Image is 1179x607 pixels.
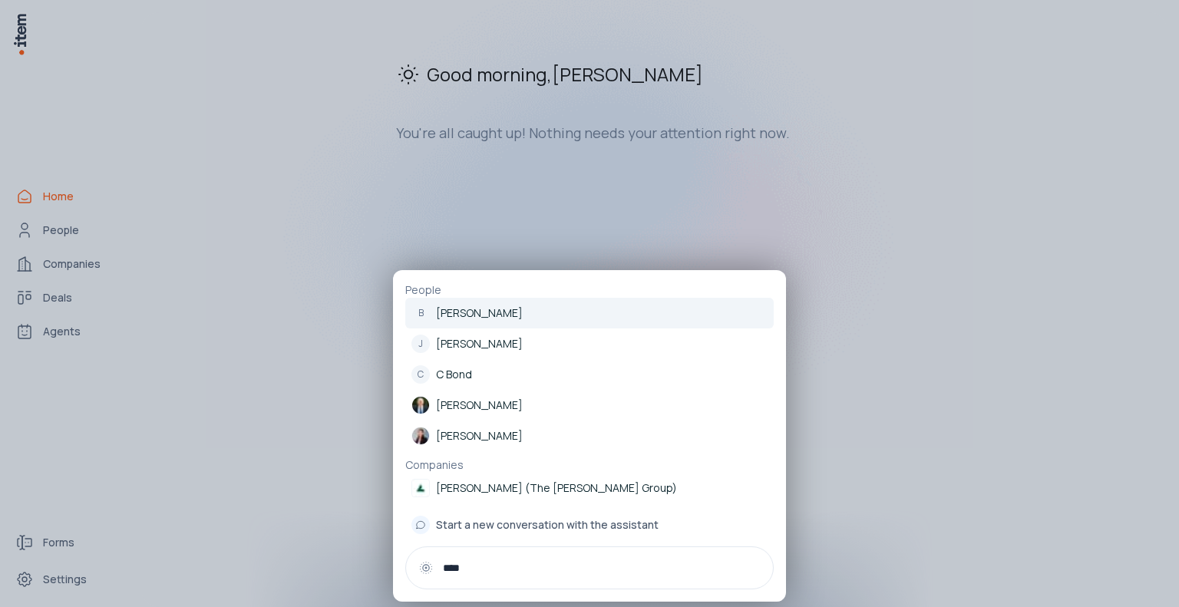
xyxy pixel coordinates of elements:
[411,335,430,353] div: J
[405,390,774,421] a: [PERSON_NAME]
[411,304,430,322] div: B
[405,328,774,359] a: J[PERSON_NAME]
[411,427,430,445] img: Nicole Kronfli
[405,298,774,328] a: B[PERSON_NAME]
[405,510,774,540] button: Start a new conversation with the assistant
[405,421,774,451] a: [PERSON_NAME]
[411,479,430,497] img: Bozzuto (The Bozzuto Group)
[436,428,523,444] p: [PERSON_NAME]
[405,282,774,298] p: People
[405,457,774,473] p: Companies
[393,270,786,602] div: PeopleB[PERSON_NAME]J[PERSON_NAME]CC BondMark Weisner[PERSON_NAME]Nicole Kronfli[PERSON_NAME]Comp...
[436,517,659,533] span: Start a new conversation with the assistant
[436,305,523,321] p: [PERSON_NAME]
[411,396,430,414] img: Mark Weisner
[436,336,523,351] p: [PERSON_NAME]
[405,473,774,503] a: [PERSON_NAME] (The [PERSON_NAME] Group)
[411,365,430,384] div: C
[436,480,677,496] p: [PERSON_NAME] (The [PERSON_NAME] Group)
[436,367,472,382] p: C Bond
[405,359,774,390] a: CC Bond
[436,398,523,413] p: [PERSON_NAME]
